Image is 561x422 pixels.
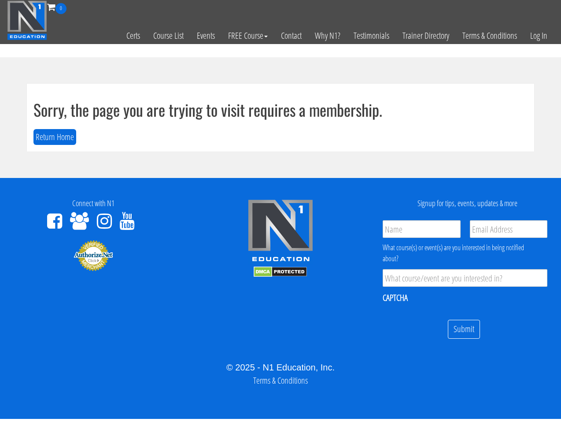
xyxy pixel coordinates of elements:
a: Trainer Directory [396,14,456,57]
a: Contact [274,14,308,57]
img: Authorize.Net Merchant - Click to Verify [74,240,113,271]
a: Certs [120,14,147,57]
a: FREE Course [221,14,274,57]
h1: Sorry, the page you are trying to visit requires a membership. [33,101,528,118]
img: n1-education [7,0,47,40]
h4: Signup for tips, events, updates & more [380,199,554,208]
a: Events [190,14,221,57]
a: Terms & Conditions [253,374,308,386]
input: Submit [448,320,480,339]
input: What course/event are you interested in? [383,269,547,287]
div: © 2025 - N1 Education, Inc. [7,361,554,374]
div: What course(s) or event(s) are you interested in being notified about? [383,242,547,264]
a: Course List [147,14,190,57]
button: Return Home [33,129,76,145]
h4: Connect with N1 [7,199,181,208]
a: Terms & Conditions [456,14,524,57]
input: Name [383,220,460,238]
img: n1-edu-logo [247,199,314,264]
a: 0 [47,1,66,13]
a: Log In [524,14,554,57]
input: Email Address [470,220,547,238]
a: Why N1? [308,14,347,57]
span: 0 [55,3,66,14]
label: CAPTCHA [383,292,408,304]
img: DMCA.com Protection Status [254,267,307,277]
a: Testimonials [347,14,396,57]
